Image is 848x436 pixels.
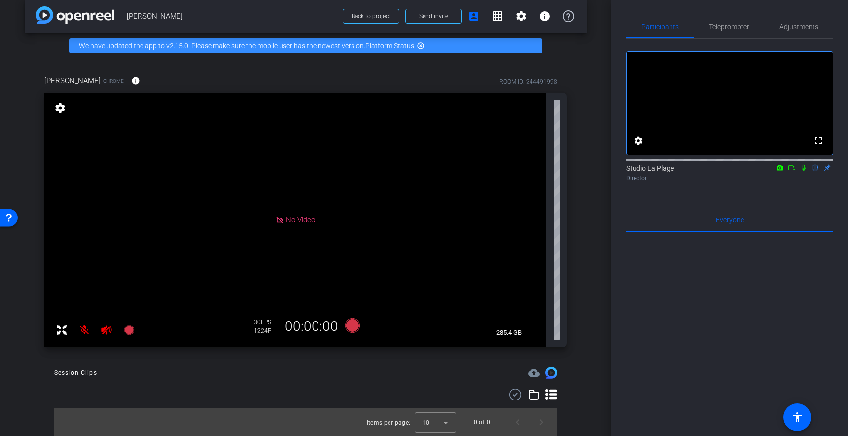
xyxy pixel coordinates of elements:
[626,174,833,182] div: Director
[254,318,279,326] div: 30
[468,10,480,22] mat-icon: account_box
[127,6,337,26] span: [PERSON_NAME]
[791,411,803,423] mat-icon: accessibility
[528,367,540,379] mat-icon: cloud_upload
[261,319,271,326] span: FPS
[352,13,390,20] span: Back to project
[254,327,279,335] div: 1224P
[641,23,679,30] span: Participants
[633,135,644,146] mat-icon: settings
[515,10,527,22] mat-icon: settings
[499,77,557,86] div: ROOM ID: 244491998
[343,9,399,24] button: Back to project
[539,10,551,22] mat-icon: info
[530,410,553,434] button: Next page
[779,23,818,30] span: Adjustments
[545,367,557,379] img: Session clips
[131,76,140,85] mat-icon: info
[286,216,315,224] span: No Video
[474,417,490,427] div: 0 of 0
[365,42,414,50] a: Platform Status
[492,10,503,22] mat-icon: grid_on
[279,318,345,335] div: 00:00:00
[69,38,542,53] div: We have updated the app to v2.15.0. Please make sure the mobile user has the newest version.
[813,135,824,146] mat-icon: fullscreen
[528,367,540,379] span: Destinations for your clips
[44,75,101,86] span: [PERSON_NAME]
[405,9,462,24] button: Send invite
[419,12,448,20] span: Send invite
[417,42,424,50] mat-icon: highlight_off
[709,23,749,30] span: Teleprompter
[53,102,67,114] mat-icon: settings
[626,163,833,182] div: Studio La Plage
[810,163,821,172] mat-icon: flip
[54,368,97,378] div: Session Clips
[493,327,525,339] span: 285.4 GB
[506,410,530,434] button: Previous page
[36,6,114,24] img: app-logo
[716,217,744,223] span: Everyone
[367,418,411,428] div: Items per page:
[103,77,124,85] span: Chrome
